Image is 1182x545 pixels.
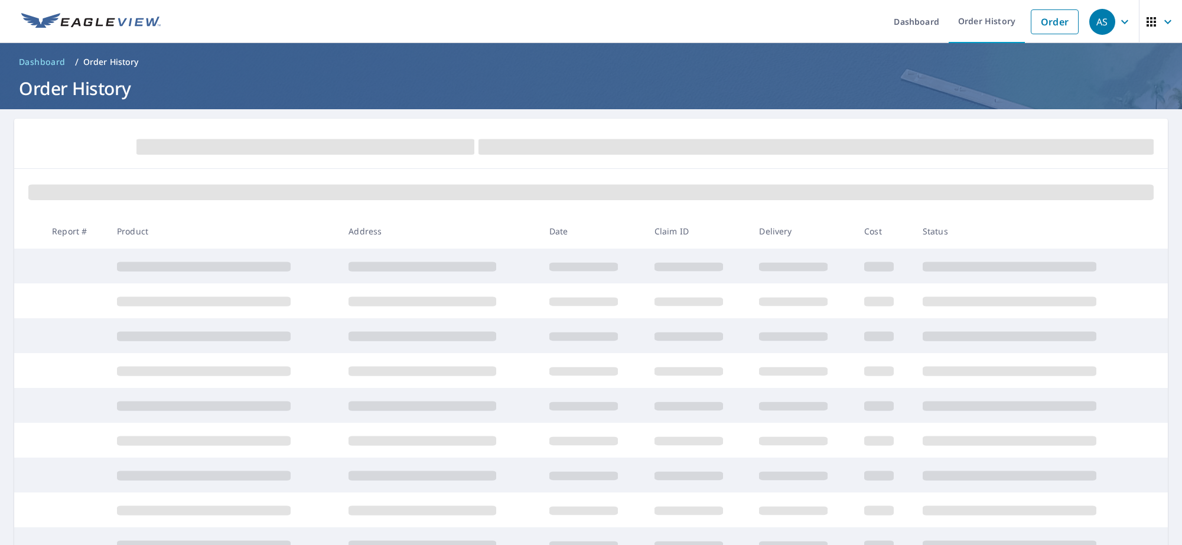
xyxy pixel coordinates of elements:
[14,53,70,71] a: Dashboard
[645,214,750,249] th: Claim ID
[19,56,66,68] span: Dashboard
[75,55,79,69] li: /
[43,214,108,249] th: Report #
[750,214,855,249] th: Delivery
[1031,9,1079,34] a: Order
[21,13,161,31] img: EV Logo
[108,214,339,249] th: Product
[913,214,1145,249] th: Status
[540,214,645,249] th: Date
[83,56,139,68] p: Order History
[14,53,1168,71] nav: breadcrumb
[1089,9,1115,35] div: AS
[14,76,1168,100] h1: Order History
[855,214,913,249] th: Cost
[339,214,540,249] th: Address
